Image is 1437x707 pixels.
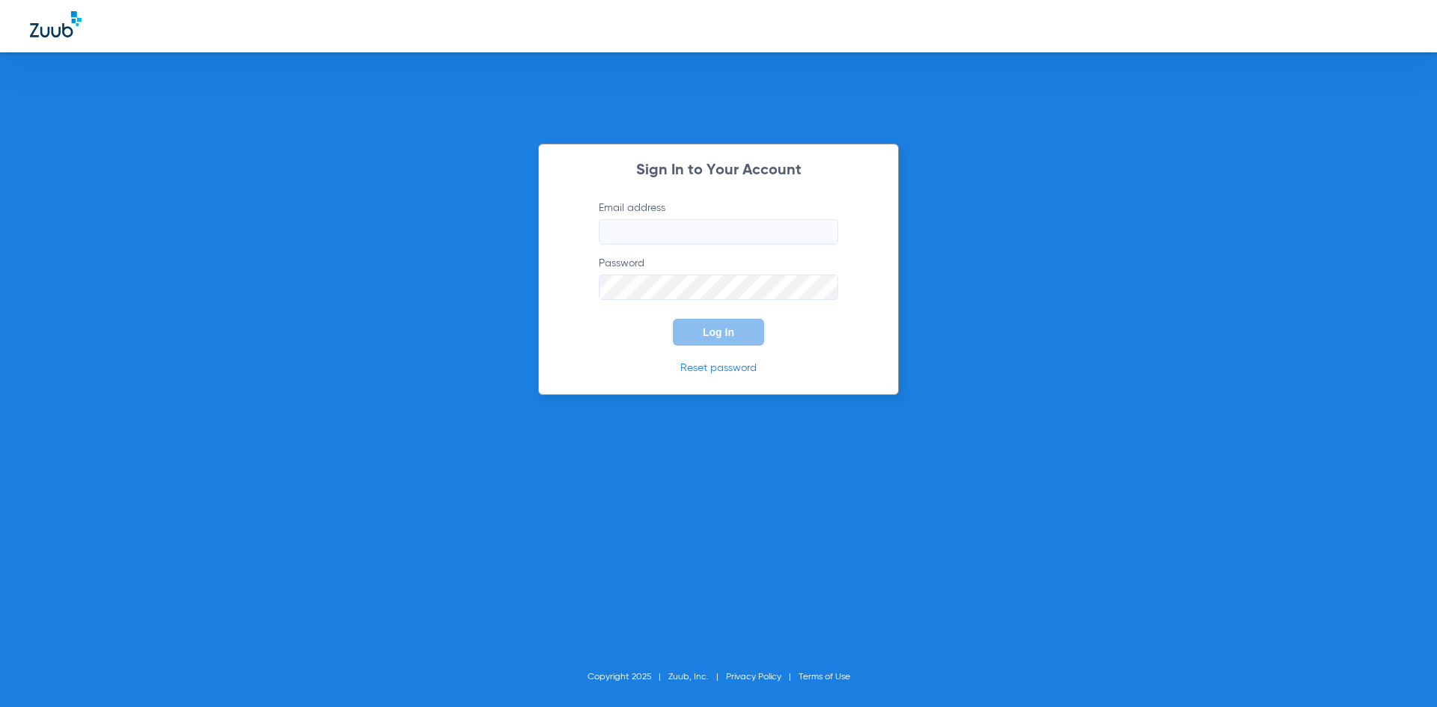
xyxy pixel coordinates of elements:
[599,275,838,300] input: Password
[599,256,838,300] label: Password
[668,670,726,685] li: Zuub, Inc.
[799,673,850,682] a: Terms of Use
[588,670,668,685] li: Copyright 2025
[576,163,861,178] h2: Sign In to Your Account
[680,363,757,373] a: Reset password
[30,11,82,37] img: Zuub Logo
[703,326,734,338] span: Log In
[726,673,781,682] a: Privacy Policy
[673,319,764,346] button: Log In
[599,201,838,245] label: Email address
[599,219,838,245] input: Email address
